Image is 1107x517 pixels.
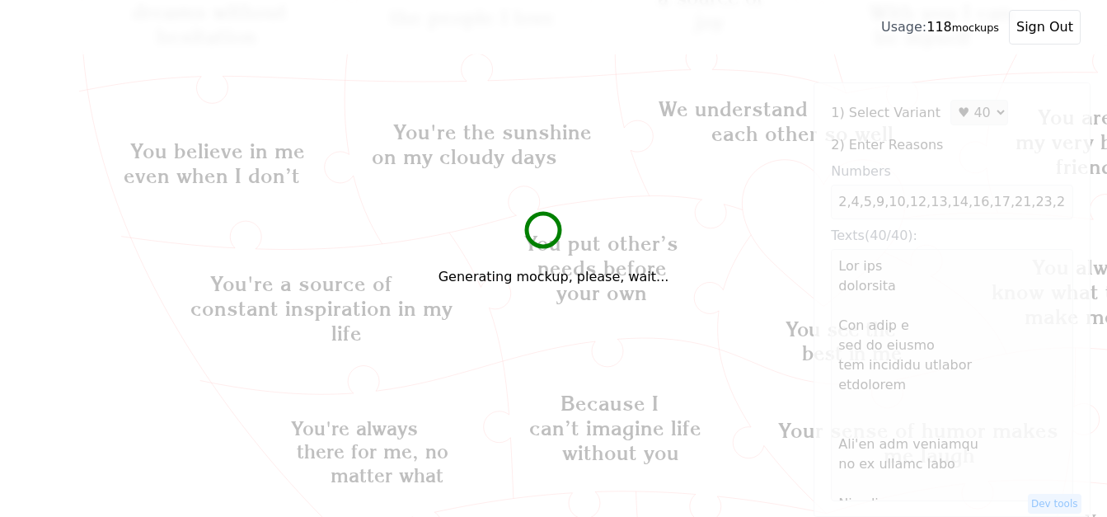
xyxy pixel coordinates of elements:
button: Sign Out [1009,10,1081,45]
button: Dev tools [1028,494,1081,514]
div: 118 [881,17,999,37]
small: mockups [952,21,999,34]
span: Usage: [881,19,926,35]
h6: Generating mockup, please, wait... [439,267,669,287]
